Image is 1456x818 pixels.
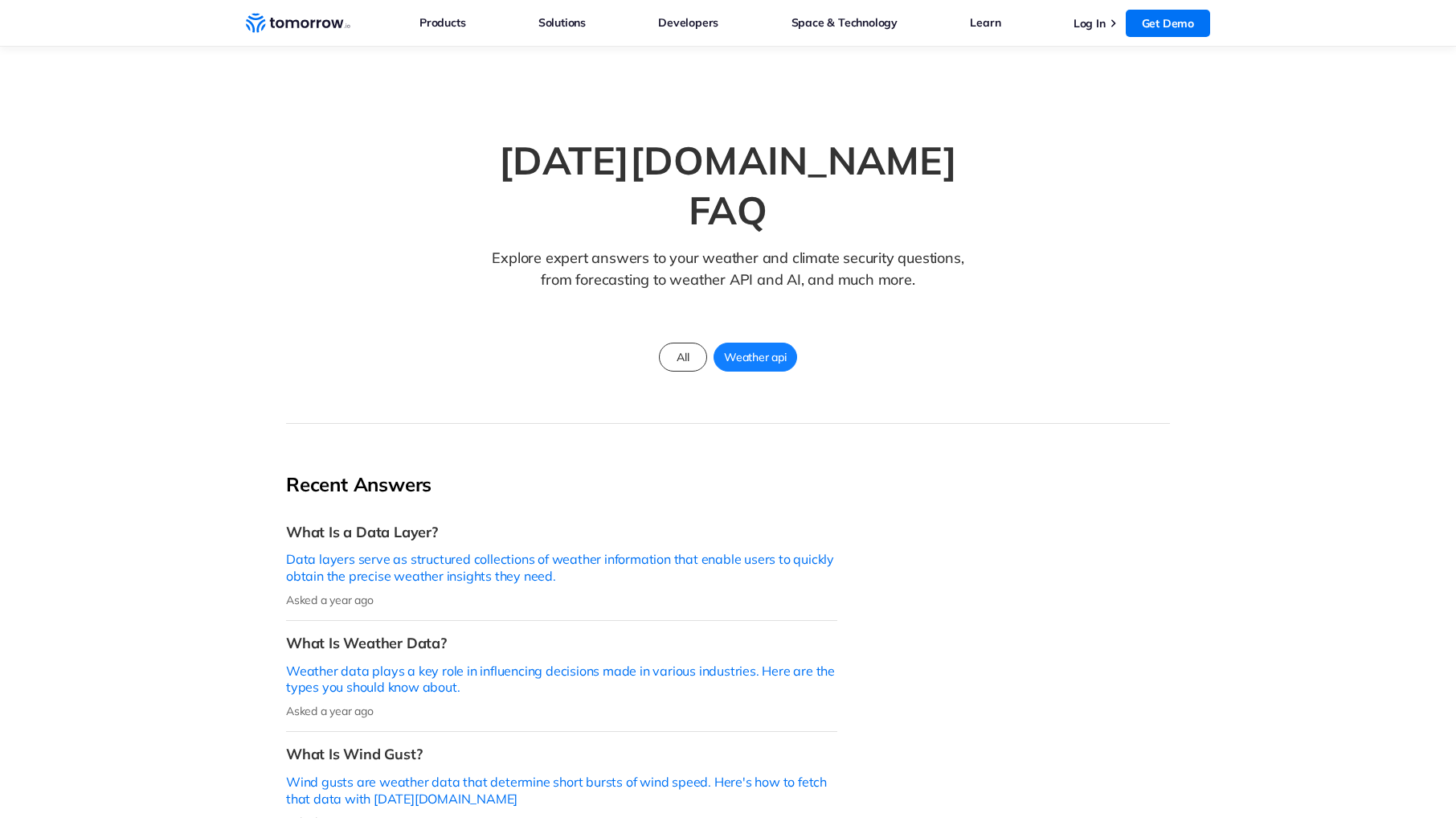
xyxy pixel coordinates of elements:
[286,704,837,718] p: Asked a year ago
[286,663,837,697] p: Weather data plays a key role in influencing decisions made in various industries. Here are the t...
[286,523,837,541] h3: What Is a Data Layer?
[658,12,718,33] a: Developers
[1126,10,1210,37] a: Get Demo
[419,12,465,33] a: Products
[286,634,837,652] h3: What Is Weather Data?
[659,343,707,372] a: All
[286,774,837,808] p: Wind gusts are weather data that determine short bursts of wind speed. Here's how to fetch that d...
[791,12,898,33] a: Space & Technology
[286,510,837,621] a: What Is a Data Layer?Data layers serve as structured collections of weather information that enab...
[246,11,350,35] a: Home link
[970,12,1000,33] a: Learn
[485,247,971,315] p: Explore expert answers to your weather and climate security questions, from forecasting to weathe...
[286,472,837,497] h2: Recent Answers
[455,135,1001,236] h1: [DATE][DOMAIN_NAME] FAQ
[714,343,797,372] a: Weather api
[1074,16,1106,31] a: Log In
[286,745,837,763] h3: What Is Wind Gust?
[538,12,586,33] a: Solutions
[667,347,698,368] span: All
[286,593,837,607] p: Asked a year ago
[286,551,837,585] p: Data layers serve as structured collections of weather information that enable users to quickly o...
[286,621,837,732] a: What Is Weather Data?Weather data plays a key role in influencing decisions made in various indus...
[714,347,796,368] span: Weather api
